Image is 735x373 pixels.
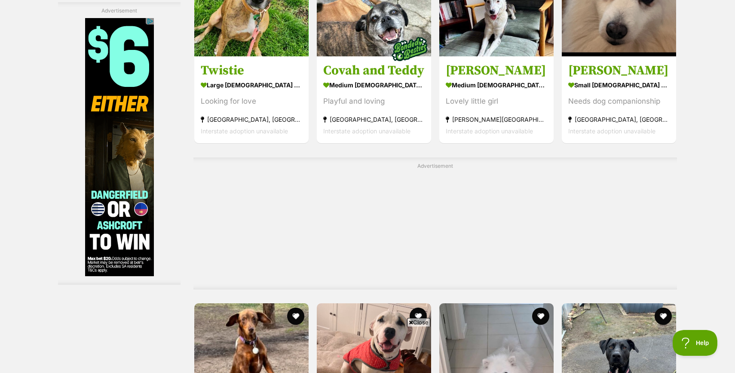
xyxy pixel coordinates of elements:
[446,96,547,108] div: Lovely little girl
[568,79,670,92] strong: small [DEMOGRAPHIC_DATA] Dog
[201,63,302,79] h3: Twistie
[673,330,718,356] iframe: Help Scout Beacon - Open
[568,128,655,135] span: Interstate adoption unavailable
[211,330,524,369] iframe: Advertisement
[410,0,416,6] img: adc.png
[85,18,154,276] iframe: Advertisement
[655,308,672,325] button: favourite
[568,63,670,79] h3: [PERSON_NAME]
[410,308,427,325] button: favourite
[446,63,547,79] h3: [PERSON_NAME]
[287,308,304,325] button: favourite
[446,114,547,126] strong: [PERSON_NAME][GEOGRAPHIC_DATA]
[439,56,554,144] a: [PERSON_NAME] medium [DEMOGRAPHIC_DATA] Dog Lovely little girl [PERSON_NAME][GEOGRAPHIC_DATA] Int...
[532,308,549,325] button: favourite
[227,173,644,281] iframe: Advertisement
[323,79,425,92] strong: medium [DEMOGRAPHIC_DATA] Dog
[568,114,670,126] strong: [GEOGRAPHIC_DATA], [GEOGRAPHIC_DATA]
[562,56,676,144] a: [PERSON_NAME] small [DEMOGRAPHIC_DATA] Dog Needs dog companionship [GEOGRAPHIC_DATA], [GEOGRAPHIC...
[201,96,302,108] div: Looking for love
[323,96,425,108] div: Playful and loving
[201,114,302,126] strong: [GEOGRAPHIC_DATA], [GEOGRAPHIC_DATA]
[323,128,410,135] span: Interstate adoption unavailable
[323,114,425,126] strong: [GEOGRAPHIC_DATA], [GEOGRAPHIC_DATA]
[446,79,547,92] strong: medium [DEMOGRAPHIC_DATA] Dog
[194,56,309,144] a: Twistie large [DEMOGRAPHIC_DATA] Dog Looking for love [GEOGRAPHIC_DATA], [GEOGRAPHIC_DATA] Inters...
[201,79,302,92] strong: large [DEMOGRAPHIC_DATA] Dog
[407,318,430,327] span: Close
[446,128,533,135] span: Interstate adoption unavailable
[317,56,431,144] a: Covah and Teddy medium [DEMOGRAPHIC_DATA] Dog Playful and loving [GEOGRAPHIC_DATA], [GEOGRAPHIC_D...
[193,157,677,290] div: Advertisement
[568,96,670,108] div: Needs dog companionship
[388,28,431,71] img: bonded besties
[323,63,425,79] h3: Covah and Teddy
[201,128,288,135] span: Interstate adoption unavailable
[58,2,181,285] div: Advertisement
